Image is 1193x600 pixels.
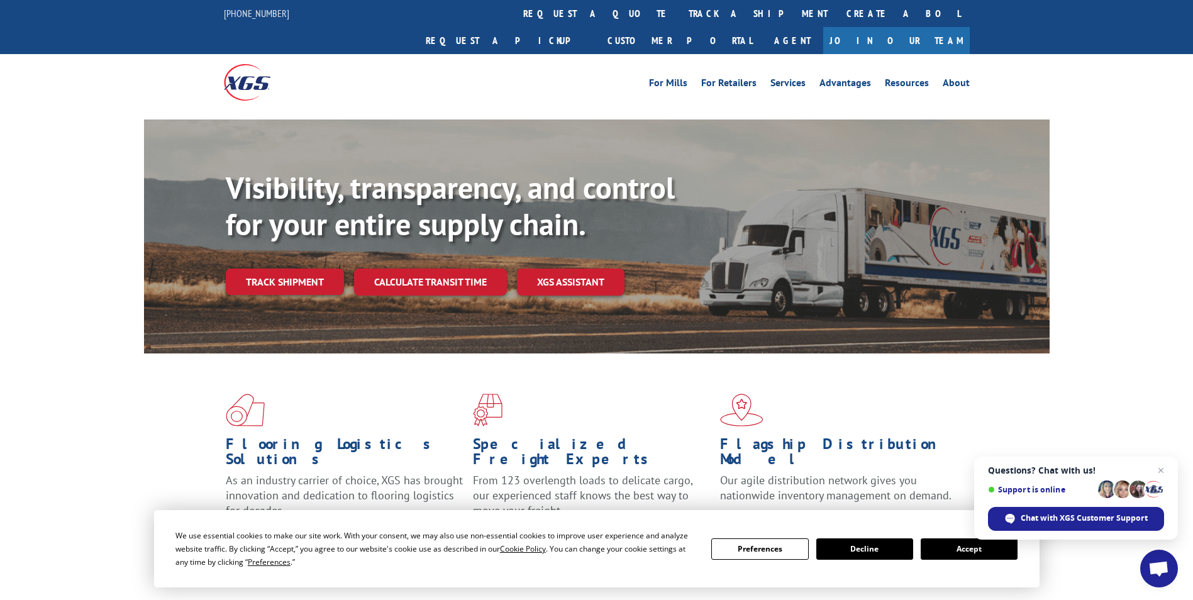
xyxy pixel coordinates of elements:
a: Advantages [819,78,871,92]
a: XGS ASSISTANT [517,269,624,296]
span: As an industry carrier of choice, XGS has brought innovation and dedication to flooring logistics... [226,473,463,518]
h1: Flagship Distribution Model [720,436,958,473]
img: xgs-icon-total-supply-chain-intelligence-red [226,394,265,426]
a: Agent [762,27,823,54]
a: Customer Portal [598,27,762,54]
span: Cookie Policy [500,543,546,554]
div: Open chat [1140,550,1178,587]
div: Chat with XGS Customer Support [988,507,1164,531]
span: Support is online [988,485,1094,494]
a: [PHONE_NUMBER] [224,7,289,19]
a: About [943,78,970,92]
div: We use essential cookies to make our site work. With your consent, we may also use non-essential ... [175,529,696,569]
a: Join Our Team [823,27,970,54]
a: For Retailers [701,78,757,92]
button: Decline [816,538,913,560]
h1: Flooring Logistics Solutions [226,436,463,473]
a: Track shipment [226,269,344,295]
span: Chat with XGS Customer Support [1021,513,1148,524]
h1: Specialized Freight Experts [473,436,711,473]
a: Request a pickup [416,27,598,54]
div: Cookie Consent Prompt [154,510,1040,587]
p: From 123 overlength loads to delicate cargo, our experienced staff knows the best way to move you... [473,473,711,529]
button: Preferences [711,538,808,560]
a: Services [770,78,806,92]
span: Questions? Chat with us! [988,465,1164,475]
span: Preferences [248,557,291,567]
a: Resources [885,78,929,92]
a: Calculate transit time [354,269,507,296]
span: Our agile distribution network gives you nationwide inventory management on demand. [720,473,952,503]
b: Visibility, transparency, and control for your entire supply chain. [226,168,675,243]
span: Close chat [1153,463,1168,478]
a: For Mills [649,78,687,92]
button: Accept [921,538,1018,560]
img: xgs-icon-flagship-distribution-model-red [720,394,763,426]
img: xgs-icon-focused-on-flooring-red [473,394,502,426]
